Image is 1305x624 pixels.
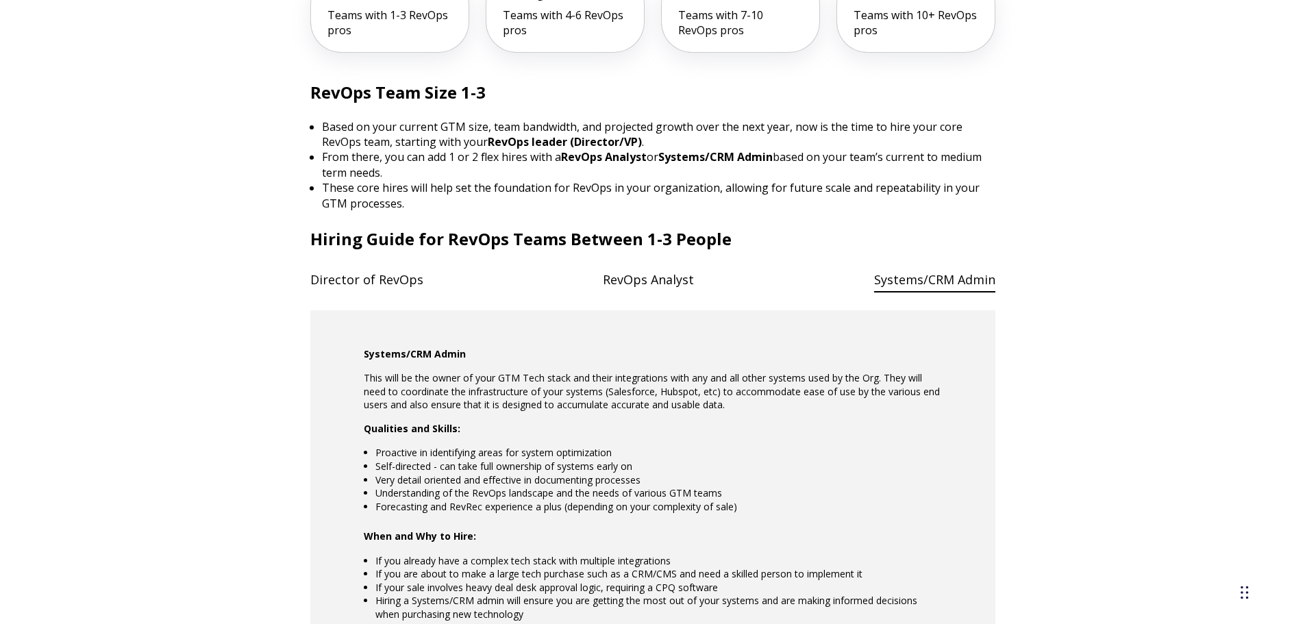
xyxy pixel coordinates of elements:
span: Teams with 10+ RevOps pros [854,8,977,38]
h4: RevOps Analyst [603,266,694,294]
h4: Director of RevOps [310,266,423,294]
span: Teams with 7-10 RevOps pros [678,8,763,38]
strong: Systems/CRM Admin [364,347,466,360]
a: Teams with 1-3 RevOps pros [327,8,448,38]
p: This will be the owner of your GTM Tech stack and their integrations with any and all other syste... [364,371,942,411]
span: Based on your current GTM size, team bandwidth, and projected growth over the next year, now is t... [322,119,962,149]
span: Hiring Guide for RevOps Teams Between 1-3 People [310,227,732,250]
iframe: Chat Widget [1058,432,1305,624]
li: If you are about to make a large tech purchase such as a CRM/CMS and need a skilled person to imp... [375,567,941,581]
span: RevOps leader (Director/VP) [488,134,642,149]
span: From there, you can add 1 or 2 flex hires with a [322,149,561,164]
li: If you already have a complex tech stack with multiple integrations [375,554,941,568]
strong: RevOps Team Size 1-3 [310,81,486,103]
strong: Qualities and Skills: [364,422,460,435]
li: Understanding of the RevOps landscape and the needs of various GTM teams [375,486,941,500]
span: or [647,149,658,164]
h4: Systems/CRM Admin [874,266,995,294]
li: If your sale involves heavy deal desk approval logic, requiring a CPQ software [375,581,941,595]
span: based on your team’s current to medium term needs. [322,149,982,179]
span: RevOps Analyst [561,149,647,164]
li: Self-directed - can take full ownership of systems early on [375,460,941,473]
span: These core hires will help set the foundation for RevOps in your organization, allowing for futur... [322,180,980,210]
li: Hiring a Systems/CRM admin will ensure you are getting the most out of your systems and are makin... [375,594,941,621]
span: Teams with 4-6 RevOps pros [503,8,623,38]
li: Proactive in identifying areas for system optimization [375,446,941,460]
li: Very detail oriented and effective in documenting processes [375,473,941,487]
span: Systems/CRM Admin [658,149,773,164]
div: Drag [1241,572,1249,613]
li: Forecasting and RevRec experience a plus (depending on your complexity of sale) [375,500,941,514]
span: . [642,134,644,149]
strong: When and Why to Hire: [364,529,476,542]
